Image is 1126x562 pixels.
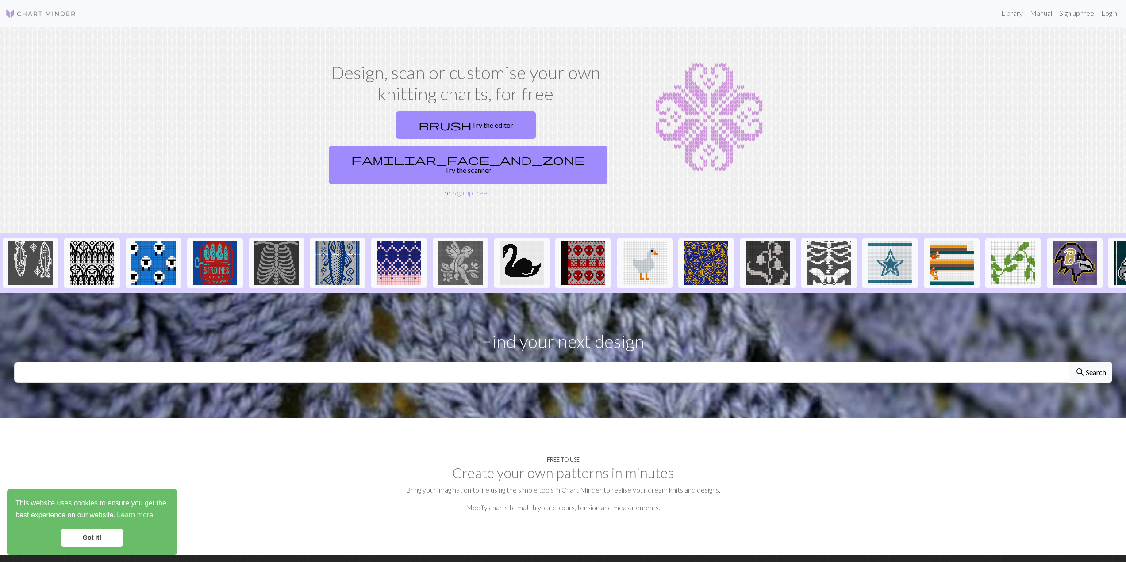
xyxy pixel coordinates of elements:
[15,498,169,522] span: This website uses cookies to ensure you get the best experience on our website.
[329,146,607,184] a: Try the scanner
[64,258,120,266] a: tracery
[678,238,734,288] button: flower bandana
[1075,366,1086,378] span: search
[985,258,1041,266] a: Copy of Leaf Chart - Single Color
[862,238,918,288] button: 슬라이드1.PNG
[315,241,360,285] img: fish prac
[14,464,1112,481] h2: Create your own patterns in minutes
[14,502,1112,513] p: Modify charts to match your colours, tension and measurements.
[396,111,536,139] a: Try the editor
[924,258,980,266] a: Foxes
[433,258,488,266] a: angel practice
[14,328,1112,355] p: Find your next design
[500,241,544,285] img: IMG_0291.jpeg
[862,258,918,266] a: 슬라이드1.PNG
[115,508,154,522] a: learn more about cookies
[991,241,1035,285] img: Copy of Leaf Chart - Single Color
[807,241,851,285] img: Skeleton Sweater
[801,238,857,288] button: Skeleton Sweater
[438,241,483,285] img: angel practice
[3,238,58,288] button: fishies :)
[351,153,585,166] span: familiar_face_and_zone
[187,238,243,288] button: Sardines in a can
[1098,4,1121,22] a: Login
[678,258,734,266] a: flower bandana
[126,238,181,288] button: Sheep socks
[555,258,611,266] a: spiderfront.jpeg
[126,258,181,266] a: Sheep socks
[14,485,1112,495] p: Bring your imagination to life using the simple tools in Chart Minder to realise your dream knits...
[1047,238,1103,288] button: SNEVAR EROMITLAB
[371,238,427,288] button: Idee
[433,238,488,288] button: angel practice
[371,258,427,266] a: Idee
[617,238,673,288] button: Goose
[547,456,580,463] h4: Free to use
[70,241,114,285] img: tracery
[131,241,176,285] img: Sheep socks
[561,241,605,285] img: spiderfront.jpeg
[249,258,304,266] a: New Piskel-1.png (2).png
[617,62,801,172] img: Chart example
[419,119,472,131] span: brush
[3,258,58,266] a: fishies :)
[1026,4,1056,22] a: Manual
[7,489,177,555] div: cookieconsent
[494,258,550,266] a: IMG_0291.jpeg
[1056,4,1098,22] a: Sign up free
[5,8,76,19] img: Logo
[325,108,607,198] div: or
[617,258,673,266] a: Goose
[801,258,857,266] a: Skeleton Sweater
[740,258,796,266] a: Alpha pattern #192501.jpg
[998,4,1026,22] a: Library
[193,241,237,285] img: Sardines in a can
[61,529,123,547] a: dismiss cookie message
[555,238,611,288] button: spiderfront.jpeg
[684,241,728,285] img: flower bandana
[310,238,365,288] button: fish prac
[8,241,53,285] img: fishies :)
[494,238,550,288] button: IMG_0291.jpeg
[924,238,980,288] button: Foxes
[930,241,974,285] img: Foxes
[325,62,607,104] h1: Design, scan or customise your own knitting charts, for free
[623,241,667,285] img: Goose
[1047,258,1103,266] a: SNEVAR EROMITLAB
[187,258,243,266] a: Sardines in a can
[254,241,299,285] img: New Piskel-1.png (2).png
[868,241,912,285] img: 슬라이드1.PNG
[985,238,1041,288] button: Copy of Leaf Chart - Single Color
[310,258,365,266] a: fish prac
[377,241,421,285] img: Idee
[740,238,796,288] button: Alpha pattern #192501.jpg
[1069,362,1112,383] button: Search
[249,238,304,288] button: New Piskel-1.png (2).png
[1053,241,1097,285] img: SNEVAR EROMITLAB
[452,188,487,197] a: Sign up free
[746,241,790,285] img: Alpha pattern #192501.jpg
[64,238,120,288] button: tracery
